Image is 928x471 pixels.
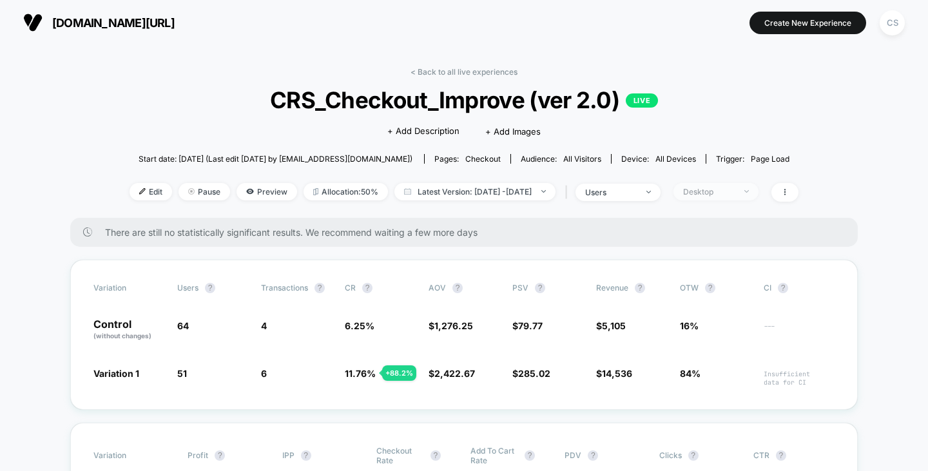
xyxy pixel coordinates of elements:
span: Preview [237,183,297,200]
span: Variation 1 [93,368,139,379]
span: 5,105 [602,320,626,331]
span: 2,422.67 [434,368,475,379]
img: end [646,191,651,193]
span: --- [764,322,835,341]
div: Pages: [434,154,501,164]
span: Pause [179,183,230,200]
img: end [744,190,749,193]
div: Trigger: [716,154,789,164]
span: $ [596,368,632,379]
button: [DOMAIN_NAME][URL] [19,12,179,33]
span: (without changes) [93,332,151,340]
span: Device: [611,154,706,164]
span: Variation [93,446,164,465]
img: end [188,188,195,195]
span: 285.02 [518,368,550,379]
span: Latest Version: [DATE] - [DATE] [394,183,556,200]
span: 6.25 % [345,320,374,331]
span: Page Load [751,154,789,164]
span: 84% [680,368,701,379]
button: ? [688,450,699,461]
span: 51 [177,368,187,379]
p: Control [93,319,164,341]
button: ? [588,450,598,461]
span: All Visitors [563,154,601,164]
img: end [541,190,546,193]
span: | [562,183,575,202]
span: OTW [680,283,751,293]
span: Checkout Rate [376,446,424,465]
span: Edit [130,183,172,200]
button: ? [776,450,786,461]
div: Audience: [521,154,601,164]
span: PSV [512,283,528,293]
div: + 88.2 % [382,365,416,381]
span: Transactions [261,283,308,293]
span: Allocation: 50% [304,183,388,200]
button: ? [314,283,325,293]
img: rebalance [313,188,318,195]
span: PDV [565,450,581,460]
span: CTR [753,450,769,460]
span: [DOMAIN_NAME][URL] [52,16,175,30]
span: There are still no statistically significant results. We recommend waiting a few more days [105,227,832,238]
span: users [177,283,198,293]
span: Clicks [659,450,682,460]
span: 4 [261,320,267,331]
button: ? [778,283,788,293]
button: ? [535,283,545,293]
div: Desktop [683,187,735,197]
span: AOV [429,283,446,293]
button: ? [205,283,215,293]
span: Variation [93,283,164,293]
span: Revenue [596,283,628,293]
button: ? [452,283,463,293]
span: 6 [261,368,267,379]
button: ? [525,450,535,461]
span: 14,536 [602,368,632,379]
div: CS [880,10,905,35]
span: IPP [282,450,295,460]
button: ? [705,283,715,293]
span: + Add Description [387,125,459,138]
span: 16% [680,320,699,331]
img: calendar [404,188,411,195]
p: LIVE [626,93,658,108]
span: 11.76 % [345,368,376,379]
span: all devices [655,154,696,164]
button: CS [876,10,909,36]
span: $ [429,320,473,331]
span: $ [429,368,475,379]
button: ? [362,283,372,293]
span: + Add Images [485,126,541,137]
button: Create New Experience [749,12,866,34]
button: ? [430,450,441,461]
span: Profit [188,450,208,460]
button: ? [301,450,311,461]
button: ? [215,450,225,461]
button: ? [635,283,645,293]
span: CI [764,283,835,293]
span: Insufficient data for CI [764,370,835,387]
span: $ [512,368,550,379]
span: $ [596,320,626,331]
img: edit [139,188,146,195]
a: < Back to all live experiences [411,67,517,77]
span: CRS_Checkout_Improve (ver 2.0) [163,86,765,113]
span: 79.77 [518,320,543,331]
span: Add To Cart Rate [470,446,518,465]
span: checkout [465,154,501,164]
span: $ [512,320,543,331]
span: CR [345,283,356,293]
span: 64 [177,320,189,331]
span: Start date: [DATE] (Last edit [DATE] by [EMAIL_ADDRESS][DOMAIN_NAME]) [139,154,412,164]
div: users [585,187,637,197]
span: 1,276.25 [434,320,473,331]
img: Visually logo [23,13,43,32]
